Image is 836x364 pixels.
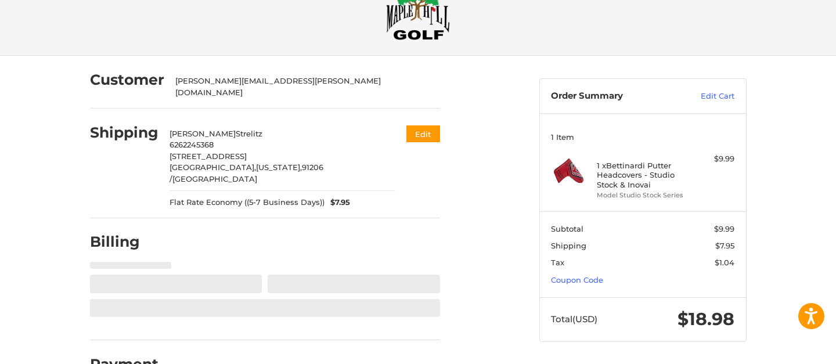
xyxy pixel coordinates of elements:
a: Edit Cart [676,91,734,102]
h2: Billing [90,233,158,251]
h3: Order Summary [551,91,676,102]
span: 91206 / [170,163,323,183]
h2: Shipping [90,124,158,142]
a: Coupon Code [551,275,603,284]
span: $9.99 [714,224,734,233]
span: $7.95 [325,197,350,208]
div: $9.99 [689,153,734,165]
button: Edit [406,125,440,142]
span: Shipping [551,241,586,250]
span: Strelitz [236,129,262,138]
span: [US_STATE], [256,163,302,172]
span: [GEOGRAPHIC_DATA], [170,163,256,172]
span: $18.98 [678,308,734,330]
iframe: Google Customer Reviews [740,333,836,364]
div: [PERSON_NAME][EMAIL_ADDRESS][PERSON_NAME][DOMAIN_NAME] [175,75,428,98]
h2: Customer [90,71,164,89]
span: [PERSON_NAME] [170,129,236,138]
span: 6262245368 [170,140,214,149]
span: Tax [551,258,564,267]
span: [GEOGRAPHIC_DATA] [172,174,257,183]
h4: 1 x Bettinardi Putter Headcovers - Studio Stock & Inovai [597,161,686,189]
h3: 1 Item [551,132,734,142]
span: Total (USD) [551,313,597,325]
li: Model Studio Stock Series [597,190,686,200]
span: $7.95 [715,241,734,250]
span: Subtotal [551,224,583,233]
span: $1.04 [715,258,734,267]
span: [STREET_ADDRESS] [170,152,247,161]
span: Flat Rate Economy ((5-7 Business Days)) [170,197,325,208]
